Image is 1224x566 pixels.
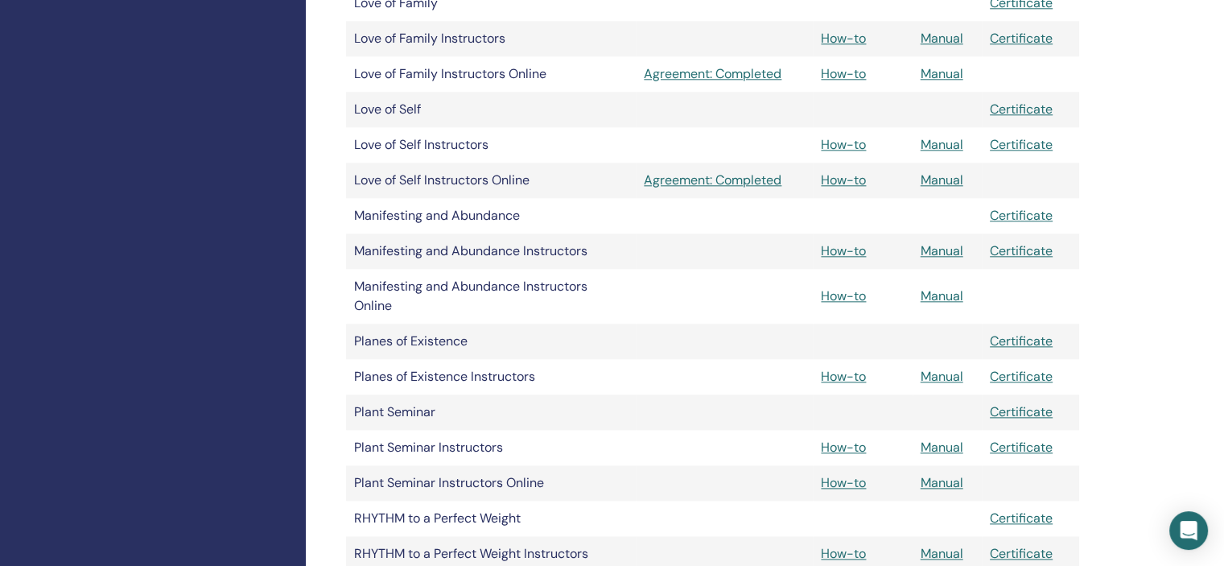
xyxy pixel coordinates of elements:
td: Love of Family Instructors [346,21,636,56]
a: Certificate [990,242,1053,259]
a: Certificate [990,545,1053,562]
a: How-to [821,136,866,153]
a: Manual [921,287,963,304]
a: Certificate [990,136,1053,153]
a: Certificate [990,368,1053,385]
a: How-to [821,545,866,562]
a: Manual [921,474,963,491]
td: Manifesting and Abundance [346,198,636,233]
a: How-to [821,242,866,259]
td: Planes of Existence [346,324,636,359]
a: Manual [921,242,963,259]
a: How-to [821,474,866,491]
a: Certificate [990,439,1053,456]
td: Manifesting and Abundance Instructors Online [346,269,636,324]
td: RHYTHM to a Perfect Weight [346,501,636,536]
a: Manual [921,439,963,456]
a: How-to [821,439,866,456]
a: Manual [921,65,963,82]
a: How-to [821,368,866,385]
a: Agreement: Completed [644,64,805,84]
a: Manual [921,136,963,153]
a: Certificate [990,403,1053,420]
td: Plant Seminar [346,395,636,430]
a: Manual [921,171,963,188]
a: How-to [821,30,866,47]
td: Manifesting and Abundance Instructors [346,233,636,269]
a: How-to [821,171,866,188]
td: Plant Seminar Instructors Online [346,465,636,501]
td: Love of Family Instructors Online [346,56,636,92]
td: Plant Seminar Instructors [346,430,636,465]
a: Certificate [990,101,1053,118]
td: Planes of Existence Instructors [346,359,636,395]
a: How-to [821,287,866,304]
a: Certificate [990,510,1053,527]
a: Agreement: Completed [644,171,805,190]
div: Open Intercom Messenger [1169,511,1208,550]
td: Love of Self Instructors [346,127,636,163]
a: Manual [921,368,963,385]
a: Manual [921,30,963,47]
td: Love of Self Instructors Online [346,163,636,198]
td: Love of Self [346,92,636,127]
a: How-to [821,65,866,82]
a: Certificate [990,30,1053,47]
a: Certificate [990,207,1053,224]
a: Certificate [990,333,1053,349]
a: Manual [921,545,963,562]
